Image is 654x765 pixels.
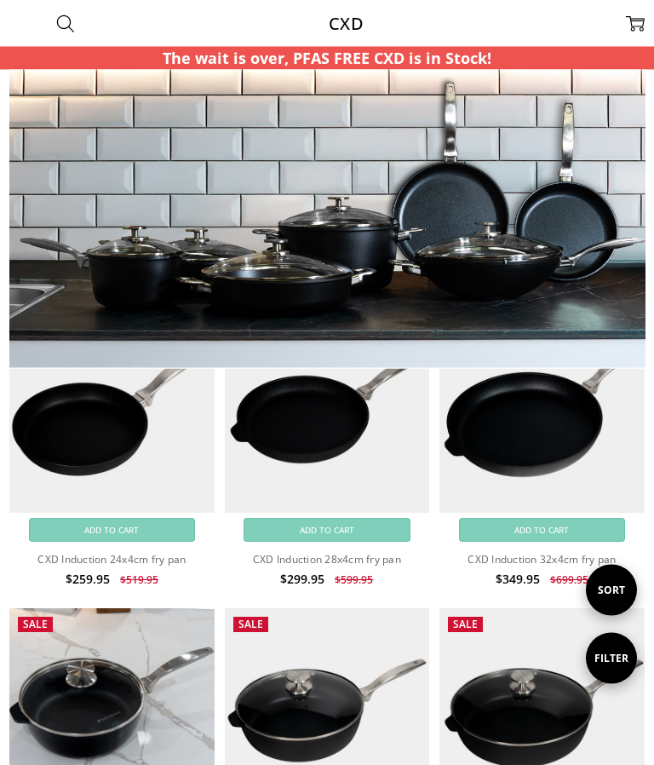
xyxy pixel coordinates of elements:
[586,565,637,616] i: Sort
[459,519,626,543] a: Add to Cart
[244,519,410,543] a: Add to Cart
[120,573,158,588] span: $519.95
[439,309,645,515] img: CXD Induction 32x4cm fry pan
[468,553,616,567] a: CXD Induction 32x4cm fry pan
[37,553,186,567] a: CXD Induction 24x4cm fry pan
[335,573,373,588] span: $599.95
[66,572,110,588] span: $259.95
[225,309,430,515] img: CXD Induction 28x4cm fry pan
[163,47,491,70] p: The wait is over, PFAS FREE CXD is in Stock!
[238,618,263,632] span: Sale
[453,618,478,632] span: Sale
[23,618,48,632] span: Sale
[496,572,540,588] span: $349.95
[253,553,401,567] a: CXD Induction 28x4cm fry pan
[280,572,324,588] span: $299.95
[586,633,637,684] i: Filter
[29,519,196,543] a: Add to Cart
[550,573,588,588] span: $699.95
[9,309,215,515] img: CXD Induction 24x4cm fry pan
